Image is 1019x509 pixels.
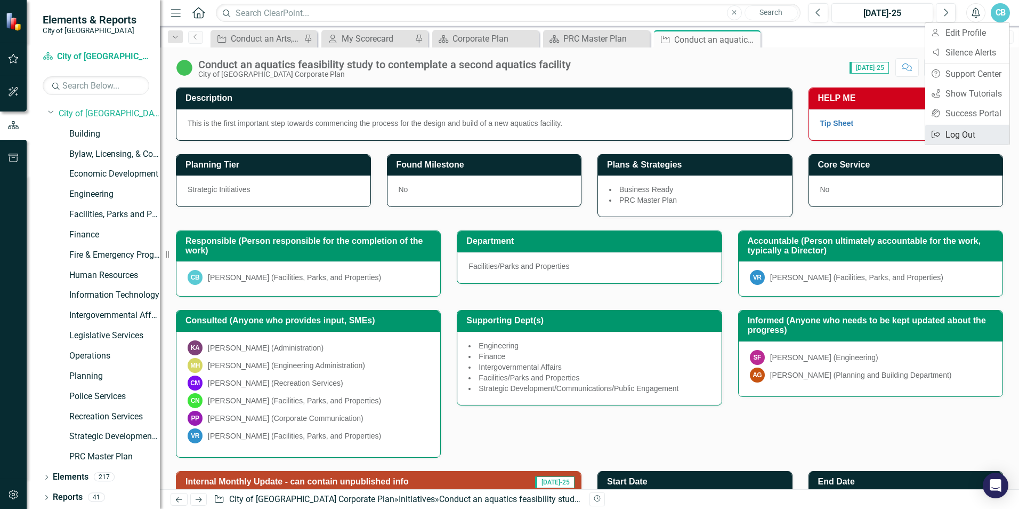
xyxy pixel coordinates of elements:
div: [PERSON_NAME] (Facilities, Parks, and Properties) [770,272,943,283]
button: [DATE]-25 [831,3,933,22]
h3: Found Milestone [397,160,576,170]
span: Finance [479,352,505,361]
div: [PERSON_NAME] (Recreation Services) [208,378,343,388]
a: PRC Master Plan [546,32,647,45]
div: CB [188,270,203,285]
input: Search ClearPoint... [216,4,800,22]
span: Elements & Reports [43,13,136,26]
a: Building [69,128,160,140]
div: Conduct an Arts, Culture, Events & Heritage Services Review [231,32,301,45]
a: Bylaw, Licensing, & Community Safety [69,148,160,161]
span: Business Ready [619,185,673,194]
h3: Responsible (Person responsible for the completion of the work) [185,236,435,255]
h3: End Date [818,477,998,487]
a: Tip Sheet [820,119,854,128]
div: VR [750,270,765,285]
a: Finance [69,229,160,241]
div: [PERSON_NAME] (Administration) [208,343,324,353]
div: 217 [94,473,115,482]
button: Search [745,5,798,20]
a: Corporate Plan [435,32,536,45]
a: Show Tutorials [925,84,1009,104]
a: Intergovernmental Affairs [69,309,160,322]
div: PRC Master Plan [563,32,647,45]
h3: Consulted (Anyone who provides input, SMEs) [185,316,435,325]
a: Support Center [925,64,1009,84]
span: Intergovernmental Affairs [479,363,561,371]
h3: Internal Monthly Update - can contain unpublished info [185,477,516,487]
div: [PERSON_NAME] (Planning and Building Department) [770,370,952,380]
h3: Plans & Strategies [607,160,787,170]
div: City of [GEOGRAPHIC_DATA] Corporate Plan [198,70,571,78]
div: PP [188,411,203,426]
span: Strategic Initiatives [188,185,250,194]
div: [DATE]-25 [835,7,929,20]
h3: HELP ME [818,93,998,103]
span: No [820,185,830,194]
small: City of [GEOGRAPHIC_DATA] [43,26,136,35]
div: [PERSON_NAME] (Engineering) [770,352,878,363]
div: 41 [88,493,105,502]
span: [DATE]-25 [535,476,575,488]
div: Conduct an aquatics feasibility study to contemplate a second aquatics facility [674,33,758,46]
h3: Description [185,93,787,103]
div: CM [188,376,203,391]
p: This is the first important step towards commencing the process for the design and build of a new... [188,118,781,129]
a: Recreation Services [69,411,160,423]
a: City of [GEOGRAPHIC_DATA] Corporate Plan [43,51,149,63]
div: CN [188,393,203,408]
img: In Progress [176,59,193,76]
a: Log Out [925,125,1009,145]
a: Conduct an Arts, Culture, Events & Heritage Services Review [213,32,301,45]
div: Open Intercom Messenger [983,473,1008,498]
span: Engineering [479,341,519,350]
div: KA [188,340,203,355]
div: [PERSON_NAME] (Corporate Communication) [208,413,363,424]
div: [PERSON_NAME] (Facilities, Parks, and Properties) [208,272,381,283]
div: MH [188,358,203,373]
a: Edit Profile [925,23,1009,43]
a: Fire & Emergency Program [69,249,160,261]
a: Engineering [69,188,160,201]
div: Conduct an aquatics feasibility study to contemplate a second aquatics facility [198,59,571,70]
div: Conduct an aquatics feasibility study to contemplate a second aquatics facility [439,494,736,504]
h3: Accountable (Person ultimately accountable for the work, typically a Director) [748,236,997,255]
span: Facilities/Parks and Properties [468,262,569,271]
span: No [399,185,408,194]
div: » » [214,494,581,506]
h3: Start Date [607,477,787,487]
span: PRC Master Plan [619,196,677,204]
span: Facilities/Parks and Properties [479,373,579,382]
div: My Scorecard [342,32,412,45]
a: City of [GEOGRAPHIC_DATA] Corporate Plan [59,108,160,120]
span: Search [759,8,782,17]
a: Legislative Services [69,330,160,342]
img: ClearPoint Strategy [5,12,24,30]
div: [PERSON_NAME] (Engineering Administration) [208,360,365,371]
a: Planning [69,370,160,383]
a: Operations [69,350,160,362]
a: Economic Development [69,168,160,180]
a: Elements [53,471,88,483]
h3: Department [466,236,716,246]
h3: Informed (Anyone who needs to be kept updated about the progress) [748,316,997,335]
h3: Planning Tier [185,160,365,170]
input: Search Below... [43,76,149,95]
a: Human Resources [69,269,160,282]
a: My Scorecard [324,32,412,45]
a: City of [GEOGRAPHIC_DATA] Corporate Plan [229,494,394,504]
h3: Core Service [818,160,998,170]
a: Strategic Development, Communications, & Public Engagement [69,431,160,443]
div: [PERSON_NAME] (Facilities, Parks, and Properties) [208,431,381,441]
span: [DATE]-25 [850,62,889,74]
a: Silence Alerts [925,43,1009,62]
a: Facilities, Parks and Properties [69,209,160,221]
div: AG [750,368,765,383]
button: CB [991,3,1010,22]
div: VR [188,428,203,443]
a: PRC Master Plan [69,451,160,463]
a: Initiatives [399,494,435,504]
a: Success Portal [925,104,1009,123]
span: Strategic Development/Communications/Public Engagement [479,384,678,393]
